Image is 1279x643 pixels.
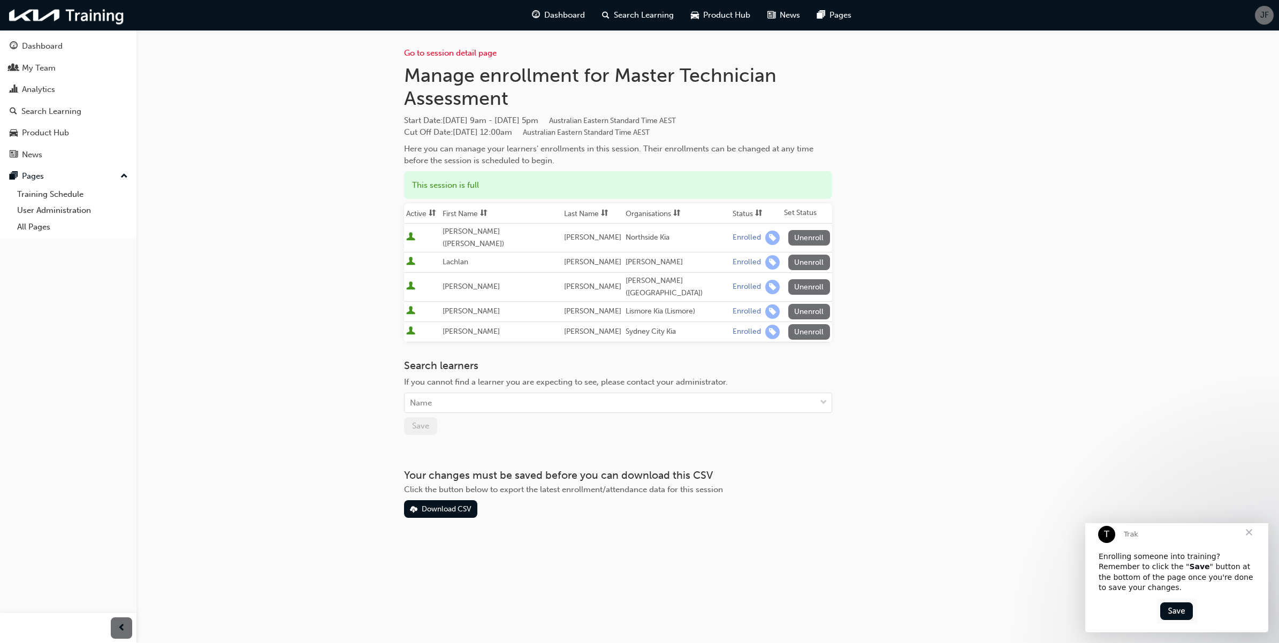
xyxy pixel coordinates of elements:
[104,39,124,48] b: Save
[22,62,56,74] div: My Team
[10,42,18,51] span: guage-icon
[820,396,827,410] span: down-icon
[10,85,18,95] span: chart-icon
[564,233,621,242] span: [PERSON_NAME]
[404,143,832,167] div: Here you can manage your learners' enrollments in this session. Their enrollments can be changed ...
[443,227,504,248] span: [PERSON_NAME] ([PERSON_NAME])
[614,9,674,21] span: Search Learning
[788,304,830,319] button: Unenroll
[780,9,800,21] span: News
[410,506,417,515] span: download-icon
[765,304,780,319] span: learningRecordVerb_ENROLL-icon
[765,255,780,270] span: learningRecordVerb_ENROLL-icon
[22,40,63,52] div: Dashboard
[22,83,55,96] div: Analytics
[404,500,478,518] button: Download CSV
[10,150,18,160] span: news-icon
[406,326,415,337] span: User is active
[755,209,763,218] span: sorting-icon
[765,231,780,245] span: learningRecordVerb_ENROLL-icon
[480,209,488,218] span: sorting-icon
[691,9,699,22] span: car-icon
[788,279,830,295] button: Unenroll
[4,80,132,99] a: Analytics
[404,485,723,494] span: Click the button below to export the latest enrollment/attendance data for this session
[767,9,775,22] span: news-icon
[532,9,540,22] span: guage-icon
[13,28,170,70] div: Enrolling someone into training? Remember to click the " " button at the bottom of the page once ...
[682,4,759,26] a: car-iconProduct Hub
[443,257,468,266] span: Lachlan
[13,219,132,235] a: All Pages
[626,275,728,299] div: [PERSON_NAME] ([GEOGRAPHIC_DATA])
[673,209,681,218] span: sorting-icon
[759,4,809,26] a: news-iconNews
[809,4,860,26] a: pages-iconPages
[404,127,650,137] span: Cut Off Date : [DATE] 12:00am
[5,4,128,26] img: kia-training
[564,257,621,266] span: [PERSON_NAME]
[10,172,18,181] span: pages-icon
[404,469,832,481] h3: Your changes must be saved before you can download this CSV
[733,307,761,317] div: Enrolled
[788,324,830,340] button: Unenroll
[404,377,728,387] span: If you cannot find a learner you are expecting to see, please contact your administrator.
[601,209,608,218] span: sorting-icon
[429,209,436,218] span: sorting-icon
[1255,6,1274,25] button: JF
[404,171,832,200] div: This session is full
[626,232,728,244] div: Northside Kia
[404,359,832,372] h3: Search learners
[733,257,761,267] div: Enrolled
[22,127,69,139] div: Product Hub
[602,9,610,22] span: search-icon
[13,202,132,219] a: User Administration
[404,114,832,127] span: Start Date :
[703,9,750,21] span: Product Hub
[564,307,621,316] span: [PERSON_NAME]
[733,327,761,337] div: Enrolled
[593,4,682,26] a: search-iconSearch Learning
[765,325,780,339] span: learningRecordVerb_ENROLL-icon
[829,9,851,21] span: Pages
[120,170,128,183] span: up-icon
[404,48,497,58] a: Go to session detail page
[4,166,132,186] button: Pages
[4,102,132,121] a: Search Learning
[440,203,562,224] th: Toggle SortBy
[10,107,17,117] span: search-icon
[404,417,437,435] button: Save
[623,203,730,224] th: Toggle SortBy
[4,34,132,166] button: DashboardMy TeamAnalyticsSearch LearningProduct HubNews
[730,203,782,224] th: Toggle SortBy
[817,9,825,22] span: pages-icon
[4,145,132,165] a: News
[626,256,728,269] div: [PERSON_NAME]
[10,64,18,73] span: people-icon
[406,281,415,292] span: User is active
[22,149,42,161] div: News
[443,327,500,336] span: [PERSON_NAME]
[564,327,621,336] span: [PERSON_NAME]
[782,203,832,224] th: Set Status
[406,306,415,317] span: User is active
[10,128,18,138] span: car-icon
[1260,9,1269,21] span: JF
[523,4,593,26] a: guage-iconDashboard
[564,282,621,291] span: [PERSON_NAME]
[788,230,830,246] button: Unenroll
[733,233,761,243] div: Enrolled
[4,36,132,56] a: Dashboard
[406,257,415,267] span: User is active
[21,105,81,118] div: Search Learning
[788,255,830,270] button: Unenroll
[4,123,132,143] a: Product Hub
[765,280,780,294] span: learningRecordVerb_ENROLL-icon
[626,326,728,338] div: Sydney City Kia
[733,282,761,292] div: Enrolled
[1085,523,1268,632] iframe: Intercom live chat message
[13,186,132,203] a: Training Schedule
